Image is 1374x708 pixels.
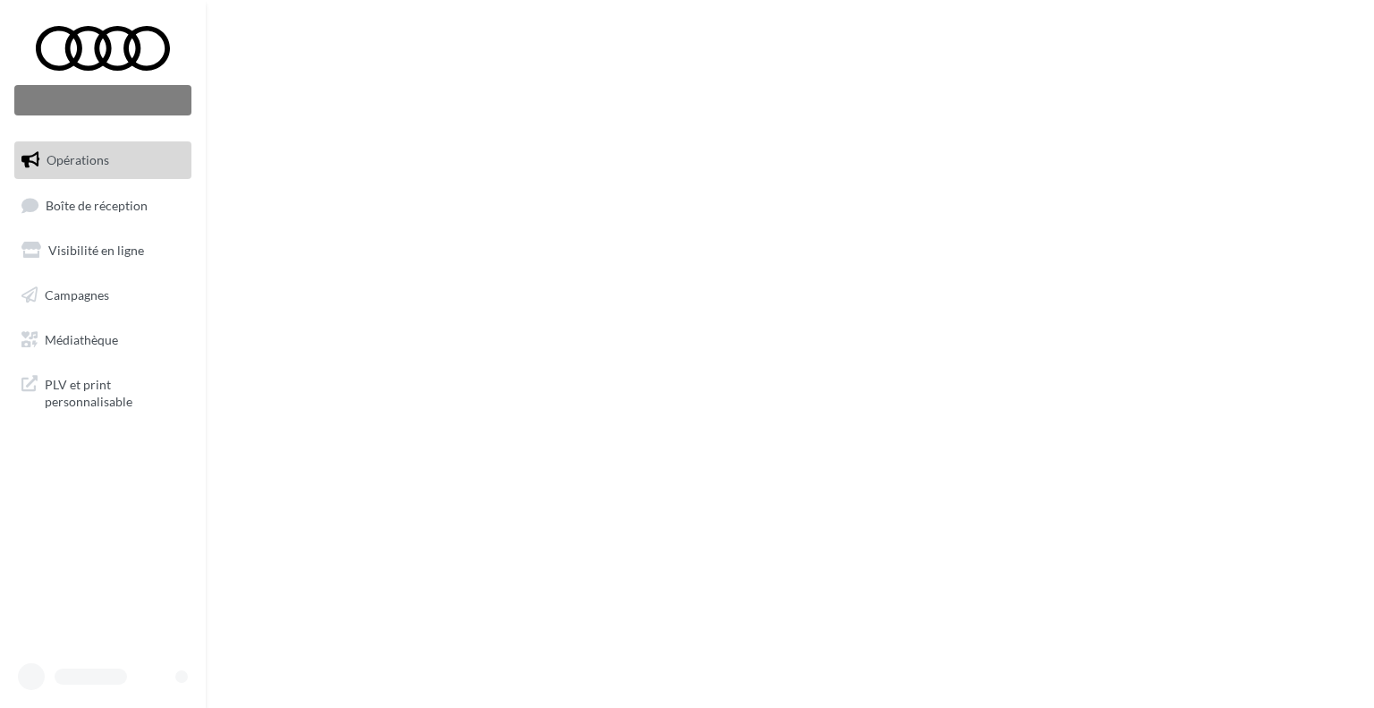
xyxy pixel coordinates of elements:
span: Visibilité en ligne [48,243,144,258]
div: Nouvelle campagne [14,85,191,115]
a: Boîte de réception [11,186,195,225]
span: Boîte de réception [46,197,148,212]
a: Opérations [11,141,195,179]
span: PLV et print personnalisable [45,372,184,411]
span: Médiathèque [45,331,118,346]
a: Visibilité en ligne [11,232,195,269]
a: Campagnes [11,277,195,314]
span: Opérations [47,152,109,167]
a: PLV et print personnalisable [11,365,195,418]
span: Campagnes [45,287,109,303]
a: Médiathèque [11,321,195,359]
